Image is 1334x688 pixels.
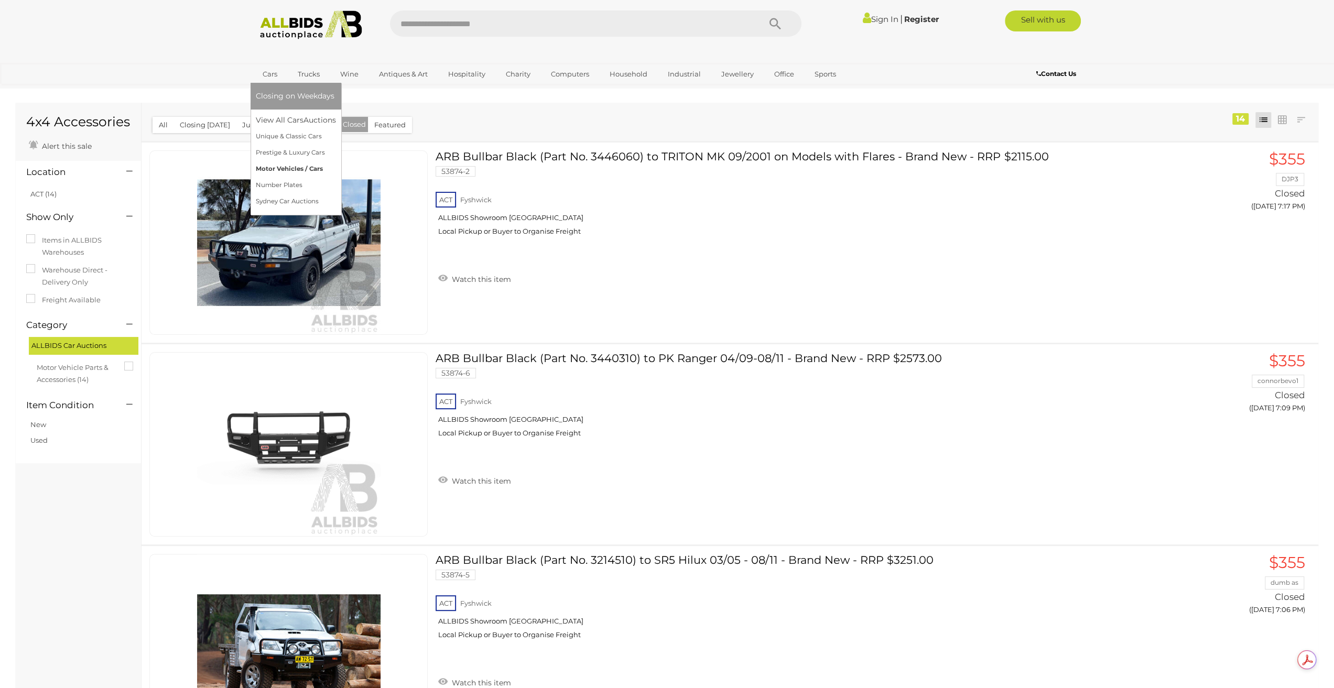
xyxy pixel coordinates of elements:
[1130,352,1308,418] a: $355 connorbevo1 Closed ([DATE] 7:09 PM)
[436,472,514,488] a: Watch this item
[372,65,435,83] a: Antiques & Art
[254,10,368,39] img: Allbids.com.au
[900,13,903,25] span: |
[1036,68,1078,80] a: Contact Us
[767,65,801,83] a: Office
[340,117,368,132] button: Closed
[26,400,111,410] h4: Item Condition
[236,117,285,133] button: Just Listed
[30,436,48,444] a: Used
[1005,10,1081,31] a: Sell with us
[30,420,46,429] a: New
[173,117,236,133] button: Closing [DATE]
[153,117,174,133] button: All
[26,294,101,306] label: Freight Available
[197,151,381,334] img: 53874-2a.jpg
[443,150,1114,244] a: ARB Bullbar Black (Part No. 3446060) to TRITON MK 09/2001 on Models with Flares - Brand New - RRP...
[26,137,94,153] a: Alert this sale
[449,275,511,284] span: Watch this item
[1130,150,1308,216] a: $355 DJP3 Closed ([DATE] 7:17 PM)
[1269,553,1305,572] span: $355
[30,190,57,198] a: ACT (14)
[499,65,537,83] a: Charity
[714,65,761,83] a: Jewellery
[1269,351,1305,370] span: $355
[436,270,514,286] a: Watch this item
[441,65,492,83] a: Hospitality
[197,353,381,536] img: 53874-6a.png
[26,264,131,289] label: Warehouse Direct - Delivery Only
[863,14,898,24] a: Sign In
[1232,113,1249,125] div: 14
[603,65,654,83] a: Household
[808,65,843,83] a: Sports
[544,65,596,83] a: Computers
[291,65,327,83] a: Trucks
[449,476,511,486] span: Watch this item
[37,359,115,386] span: Motor Vehicle Parts & Accessories (14)
[26,234,131,259] label: Items in ALLBIDS Warehouses
[26,212,111,222] h4: Show Only
[26,167,111,177] h4: Location
[26,115,131,129] h1: 4x4 Accessories
[29,337,138,354] div: ALLBIDS Car Auctions
[661,65,708,83] a: Industrial
[1130,554,1308,619] a: $355 dumb as Closed ([DATE] 7:06 PM)
[26,320,111,330] h4: Category
[256,65,284,83] a: Cars
[904,14,939,24] a: Register
[443,352,1114,445] a: ARB Bullbar Black (Part No. 3440310) to PK Ranger 04/09-08/11 - Brand New - RRP $2573.00 53874-6 ...
[368,117,412,133] button: Featured
[1036,70,1076,78] b: Contact Us
[333,65,365,83] a: Wine
[1269,149,1305,169] span: $355
[749,10,801,37] button: Search
[39,141,92,151] span: Alert this sale
[443,554,1114,647] a: ARB Bullbar Black (Part No. 3214510) to SR5 Hilux 03/05 - 08/11 - Brand New - RRP $3251.00 53874-...
[449,678,511,687] span: Watch this item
